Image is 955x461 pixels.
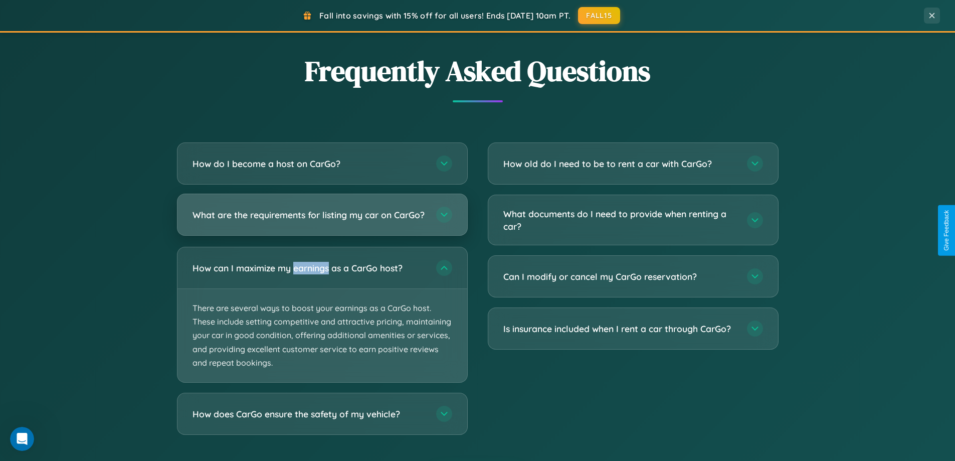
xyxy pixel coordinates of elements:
div: Give Feedback [943,210,950,251]
h3: How old do I need to be to rent a car with CarGo? [503,158,737,170]
iframe: Intercom live chat [10,427,34,451]
h3: Is insurance included when I rent a car through CarGo? [503,323,737,335]
span: Fall into savings with 15% off for all users! Ends [DATE] 10am PT. [319,11,570,21]
p: There are several ways to boost your earnings as a CarGo host. These include setting competitive ... [177,289,467,382]
button: FALL15 [578,7,620,24]
h3: Can I modify or cancel my CarGo reservation? [503,270,737,283]
h3: How do I become a host on CarGo? [193,158,426,170]
h3: How does CarGo ensure the safety of my vehicle? [193,408,426,420]
h3: What are the requirements for listing my car on CarGo? [193,209,426,221]
h3: What documents do I need to provide when renting a car? [503,208,737,232]
h2: Frequently Asked Questions [177,52,779,90]
h3: How can I maximize my earnings as a CarGo host? [193,262,426,274]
